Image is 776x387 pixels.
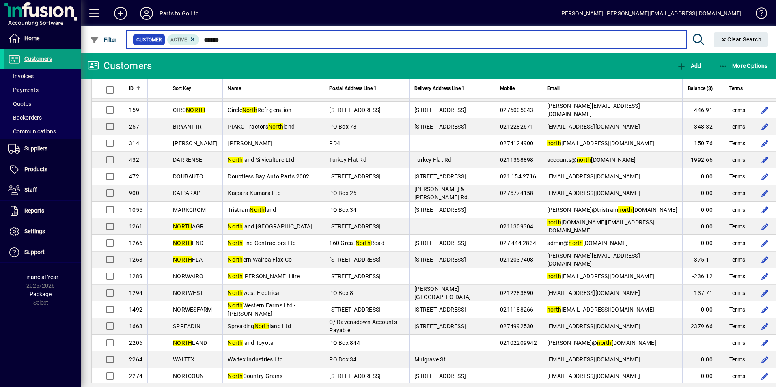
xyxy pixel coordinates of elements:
[547,206,677,213] span: [PERSON_NAME]@tristram [DOMAIN_NAME]
[759,236,772,249] button: Edit
[759,253,772,266] button: Edit
[500,306,534,313] span: 0211188266
[682,185,724,202] td: 0.00
[8,128,56,135] span: Communications
[729,339,745,347] span: Terms
[24,145,47,152] span: Suppliers
[682,351,724,368] td: 0.00
[129,290,142,296] span: 1294
[729,256,745,264] span: Terms
[129,323,142,329] span: 1663
[682,368,724,385] td: 0.00
[729,156,745,164] span: Terms
[329,123,356,130] span: PO Box 78
[500,173,536,180] span: 021 154 2716
[547,190,640,196] span: [EMAIL_ADDRESS][DOMAIN_NAME]
[329,256,381,263] span: [STREET_ADDRESS]
[129,107,139,113] span: 159
[547,306,654,313] span: [EMAIL_ADDRESS][DOMAIN_NAME]
[759,137,772,150] button: Edit
[716,58,770,73] button: More Options
[4,159,81,180] a: Products
[597,340,611,346] em: north
[547,173,640,180] span: [EMAIL_ADDRESS][DOMAIN_NAME]
[682,268,724,285] td: -236.12
[129,190,139,196] span: 900
[759,170,772,183] button: Edit
[167,34,200,45] mat-chip: Activation Status: Active
[24,35,39,41] span: Home
[414,240,466,246] span: [STREET_ADDRESS]
[228,123,295,130] span: PIAKO Tractors land
[129,84,134,93] span: ID
[729,123,745,131] span: Terms
[87,59,152,72] div: Customers
[682,168,724,185] td: 0.00
[136,36,162,44] span: Customer
[714,32,768,47] button: Clear
[329,340,360,346] span: PO Box 844
[228,323,291,329] span: Spreading land Ltd
[759,103,772,116] button: Edit
[500,157,534,163] span: 0211358898
[173,290,203,296] span: NORTWEST
[759,320,772,333] button: Edit
[329,223,381,230] span: [STREET_ADDRESS]
[329,173,381,180] span: [STREET_ADDRESS]
[129,273,142,279] span: 1289
[242,107,257,113] em: North
[682,218,724,235] td: 0.00
[228,340,243,346] em: North
[173,84,191,93] span: Sort Key
[500,340,537,346] span: 02102209942
[547,306,561,313] em: north
[414,256,466,263] span: [STREET_ADDRESS]
[688,84,720,93] div: Balance ($)
[173,340,207,346] span: LAND
[414,306,466,313] span: [STREET_ADDRESS]
[228,140,272,146] span: [PERSON_NAME]
[228,240,243,246] em: North
[759,220,772,233] button: Edit
[173,223,192,230] em: NORTH
[228,302,295,317] span: Western Farms Ltd - [PERSON_NAME]
[129,340,142,346] span: 2206
[24,166,47,172] span: Products
[129,373,142,379] span: 2274
[729,305,745,314] span: Terms
[173,373,204,379] span: NORTCOUN
[160,7,201,20] div: Parts to Go Ltd.
[500,107,534,113] span: 0276005043
[329,306,381,313] span: [STREET_ADDRESS]
[228,190,281,196] span: Kaipara Kumara Ltd
[547,290,640,296] span: [EMAIL_ADDRESS][DOMAIN_NAME]
[228,157,294,163] span: land Silviculture Ltd
[682,301,724,318] td: 0.00
[414,123,466,130] span: [STREET_ADDRESS]
[559,7,742,20] div: [PERSON_NAME] [PERSON_NAME][EMAIL_ADDRESS][DOMAIN_NAME]
[228,356,283,363] span: Waltex Industries Ltd
[228,173,309,180] span: Doubtless Bay Auto Parts 2002
[173,223,204,230] span: AGR
[682,118,724,135] td: 348.32
[414,373,466,379] span: [STREET_ADDRESS]
[682,102,724,118] td: 446.91
[414,323,466,329] span: [STREET_ADDRESS]
[329,206,356,213] span: PO Box 34
[228,290,280,296] span: west Electrical
[729,355,745,363] span: Terms
[759,120,772,133] button: Edit
[356,240,371,246] em: North
[129,123,139,130] span: 257
[729,289,745,297] span: Terms
[729,322,745,330] span: Terms
[173,323,200,329] span: SPREADIN
[173,256,192,263] em: NORTH
[173,206,206,213] span: MARKCROM
[250,206,265,213] em: North
[500,140,534,146] span: 0274124900
[8,101,31,107] span: Quotes
[759,270,772,283] button: Edit
[729,139,745,147] span: Terms
[547,240,628,246] span: admin@ [DOMAIN_NAME]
